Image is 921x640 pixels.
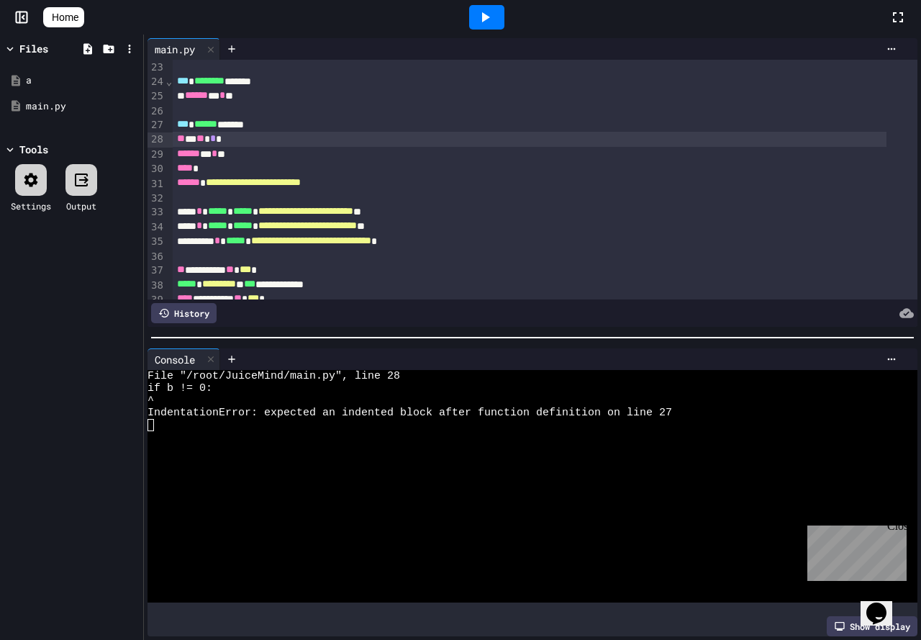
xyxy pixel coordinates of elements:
[802,520,907,581] iframe: chat widget
[11,199,51,212] div: Settings
[6,6,99,91] div: Chat with us now!Close
[148,60,165,75] div: 23
[19,142,48,157] div: Tools
[148,132,165,147] div: 28
[148,42,202,57] div: main.py
[66,199,96,212] div: Output
[827,616,917,636] div: Show display
[148,263,165,278] div: 37
[148,148,165,162] div: 29
[165,76,173,87] span: Fold line
[148,75,165,89] div: 24
[26,99,138,114] div: main.py
[52,10,78,24] span: Home
[148,348,220,370] div: Console
[148,370,400,382] span: File "/root/JuiceMind/main.py", line 28
[148,162,165,176] div: 30
[26,73,138,88] div: a
[861,582,907,626] iframe: chat widget
[148,235,165,249] div: 35
[148,250,165,264] div: 36
[148,382,212,395] span: if b != 0:
[148,395,154,407] span: ^
[148,205,165,220] div: 33
[148,177,165,191] div: 31
[148,38,220,60] div: main.py
[43,7,84,27] a: Home
[148,279,165,293] div: 38
[148,104,165,119] div: 26
[148,220,165,235] div: 34
[148,352,202,367] div: Console
[148,407,672,419] span: IndentationError: expected an indented block after function definition on line 27
[148,118,165,132] div: 27
[148,293,165,307] div: 39
[151,303,217,323] div: History
[148,89,165,104] div: 25
[19,41,48,56] div: Files
[148,191,165,206] div: 32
